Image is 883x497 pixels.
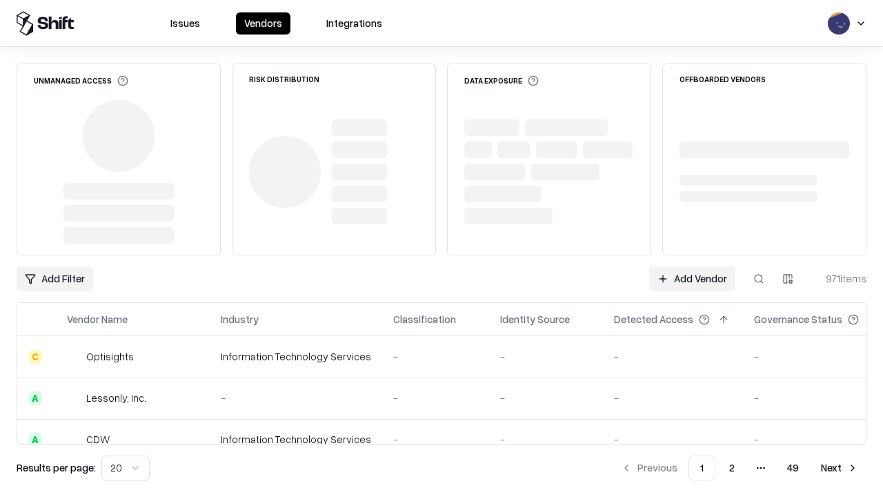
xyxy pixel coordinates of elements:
[393,432,478,447] div: -
[393,391,478,405] div: -
[614,312,693,327] div: Detected Access
[221,349,371,364] div: Information Technology Services
[754,391,881,405] div: -
[776,456,810,480] button: 49
[813,456,866,480] button: Next
[86,349,134,364] div: Optisights
[614,349,732,364] div: -
[236,12,290,35] button: Vendors
[614,432,732,447] div: -
[754,432,881,447] div: -
[688,456,715,480] button: 1
[28,433,42,447] div: A
[754,349,881,364] div: -
[34,75,128,86] div: Unmanaged Access
[221,312,259,327] div: Industry
[500,349,592,364] div: -
[811,271,866,286] div: 971 items
[718,456,746,480] button: 2
[500,432,592,447] div: -
[162,12,208,35] button: Issues
[17,266,93,291] button: Add Filter
[393,349,478,364] div: -
[318,12,390,35] button: Integrations
[464,75,539,86] div: Data Exposure
[500,312,570,327] div: Identity Source
[679,75,766,83] div: Offboarded Vendors
[613,456,866,480] nav: pagination
[221,432,371,447] div: Information Technology Services
[649,266,735,291] a: Add Vendor
[28,391,42,405] div: A
[67,312,128,327] div: Vendor Name
[500,391,592,405] div: -
[86,432,110,447] div: CDW
[86,391,146,405] div: Lessonly, Inc.
[221,391,371,405] div: -
[614,391,732,405] div: -
[17,460,96,475] p: Results per page:
[754,312,842,327] div: Governance Status
[67,391,81,405] img: Lessonly, Inc.
[393,312,456,327] div: Classification
[249,75,319,83] div: Risk Distribution
[67,350,81,364] img: Optisights
[28,350,42,364] div: C
[67,433,81,447] img: CDW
